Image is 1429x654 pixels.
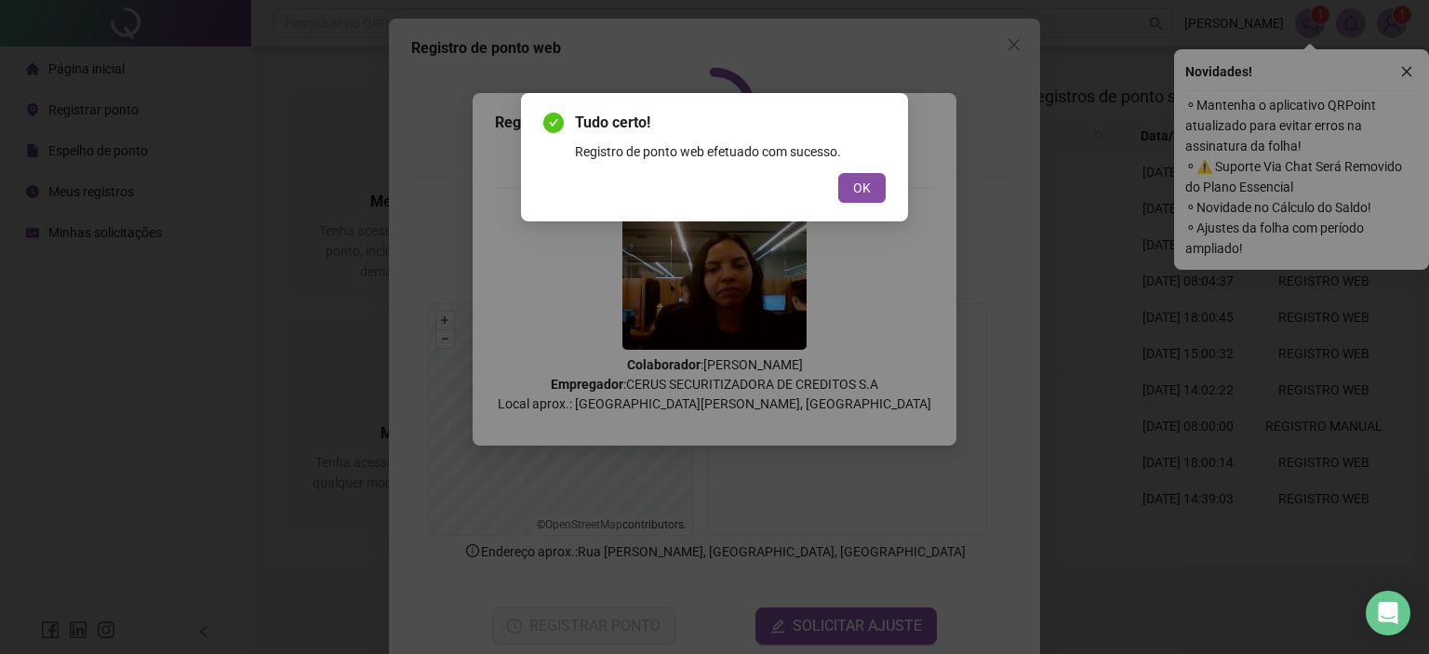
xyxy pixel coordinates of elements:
div: Open Intercom Messenger [1366,591,1410,635]
button: OK [838,173,886,203]
span: check-circle [543,113,564,133]
div: Registro de ponto web efetuado com sucesso. [575,141,886,162]
span: Tudo certo! [575,112,886,134]
span: OK [853,178,871,198]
